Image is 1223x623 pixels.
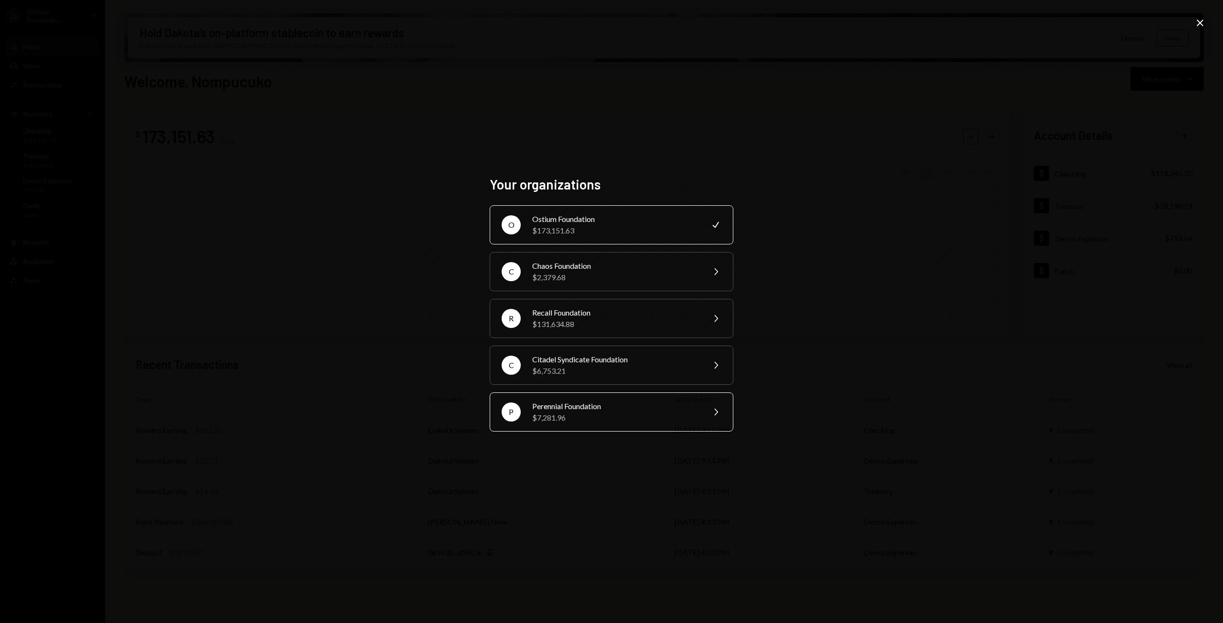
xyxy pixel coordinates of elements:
[532,213,698,225] div: Ostium Foundation
[532,225,698,236] div: $173,151.63
[502,215,521,234] div: O
[532,401,698,412] div: Perennial Foundation
[532,272,698,283] div: $2,379.68
[502,402,521,422] div: P
[532,318,698,330] div: $131,634.88
[502,309,521,328] div: R
[502,262,521,281] div: C
[490,299,733,338] button: RRecall Foundation$131,634.88
[490,392,733,432] button: PPerennial Foundation$7,281.96
[490,205,733,244] button: OOstium Foundation$173,151.63
[502,356,521,375] div: C
[490,346,733,385] button: CCitadel Syndicate Foundation$6,753.21
[490,175,733,194] h2: Your organizations
[532,260,698,272] div: Chaos Foundation
[532,365,698,377] div: $6,753.21
[532,354,698,365] div: Citadel Syndicate Foundation
[532,307,698,318] div: Recall Foundation
[490,252,733,291] button: CChaos Foundation$2,379.68
[532,412,698,423] div: $7,281.96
